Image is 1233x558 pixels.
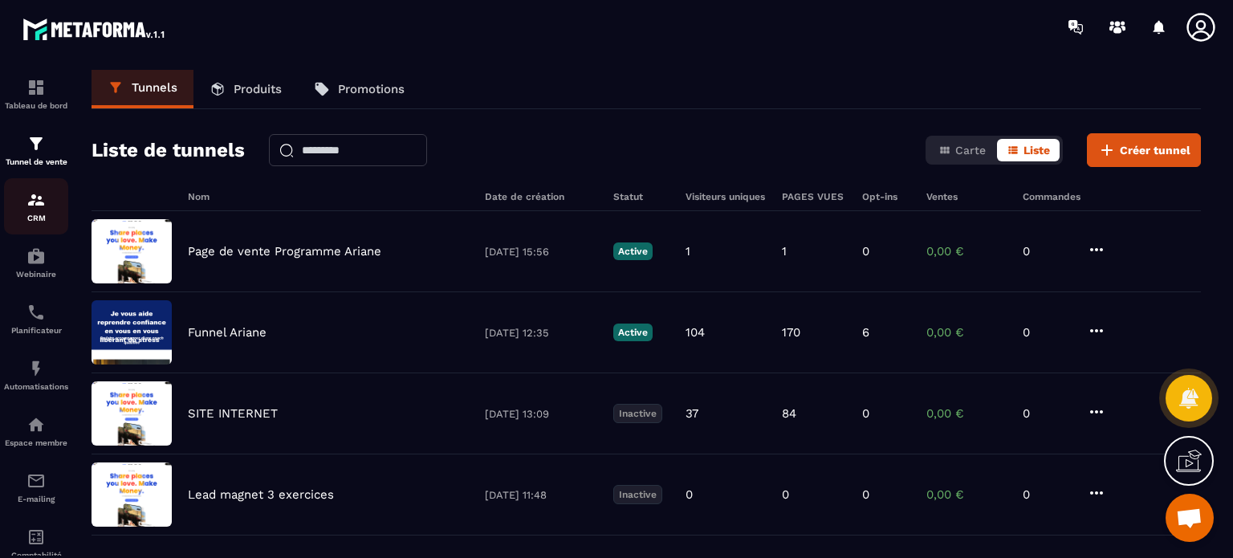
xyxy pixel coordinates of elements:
img: automations [26,246,46,266]
p: Tunnels [132,80,177,95]
p: 0 [862,487,869,502]
p: 37 [686,406,698,421]
p: 1 [782,244,787,259]
p: 0 [862,244,869,259]
img: image [92,300,172,365]
h6: Nom [188,191,469,202]
p: Webinaire [4,270,68,279]
img: image [92,381,172,446]
h6: Visiteurs uniques [686,191,766,202]
img: formation [26,134,46,153]
span: Créer tunnel [1120,142,1190,158]
p: Promotions [338,82,405,96]
a: emailemailE-mailing [4,459,68,515]
p: 1 [686,244,690,259]
p: Espace membre [4,438,68,447]
h6: Date de création [485,191,597,202]
img: accountant [26,527,46,547]
p: 0 [1023,406,1071,421]
img: email [26,471,46,491]
p: [DATE] 15:56 [485,246,597,258]
p: 0 [1023,487,1071,502]
span: Carte [955,144,986,157]
span: Liste [1023,144,1050,157]
button: Créer tunnel [1087,133,1201,167]
p: 84 [782,406,796,421]
img: logo [22,14,167,43]
img: automations [26,359,46,378]
p: Inactive [613,404,662,423]
img: formation [26,78,46,97]
p: 0 [686,487,693,502]
button: Carte [929,139,995,161]
a: schedulerschedulerPlanificateur [4,291,68,347]
a: formationformationCRM [4,178,68,234]
h6: Ventes [926,191,1007,202]
a: formationformationTunnel de vente [4,122,68,178]
p: [DATE] 11:48 [485,489,597,501]
p: CRM [4,214,68,222]
p: Inactive [613,485,662,504]
p: Lead magnet 3 exercices [188,487,334,502]
p: [DATE] 13:09 [485,408,597,420]
p: Active [613,242,653,260]
a: Tunnels [92,70,193,108]
p: 0,00 € [926,406,1007,421]
a: Promotions [298,70,421,108]
p: 0,00 € [926,325,1007,340]
p: Active [613,324,653,341]
p: [DATE] 12:35 [485,327,597,339]
a: Ouvrir le chat [1166,494,1214,542]
p: 0,00 € [926,487,1007,502]
p: Funnel Ariane [188,325,267,340]
a: automationsautomationsEspace membre [4,403,68,459]
h6: Commandes [1023,191,1080,202]
img: formation [26,190,46,210]
h2: Liste de tunnels [92,134,245,166]
p: Tableau de bord [4,101,68,110]
h6: Opt-ins [862,191,910,202]
p: SITE INTERNET [188,406,278,421]
p: 0,00 € [926,244,1007,259]
a: automationsautomationsWebinaire [4,234,68,291]
p: 0 [1023,325,1071,340]
p: Tunnel de vente [4,157,68,166]
button: Liste [997,139,1060,161]
p: Page de vente Programme Ariane [188,244,381,259]
p: 6 [862,325,869,340]
p: 170 [782,325,800,340]
img: automations [26,415,46,434]
p: 0 [782,487,789,502]
img: scheduler [26,303,46,322]
p: E-mailing [4,495,68,503]
h6: Statut [613,191,669,202]
p: 104 [686,325,705,340]
p: Automatisations [4,382,68,391]
p: Planificateur [4,326,68,335]
a: automationsautomationsAutomatisations [4,347,68,403]
h6: PAGES VUES [782,191,846,202]
p: 0 [862,406,869,421]
a: formationformationTableau de bord [4,66,68,122]
p: 0 [1023,244,1071,259]
a: Produits [193,70,298,108]
p: Produits [234,82,282,96]
img: image [92,462,172,527]
img: image [92,219,172,283]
